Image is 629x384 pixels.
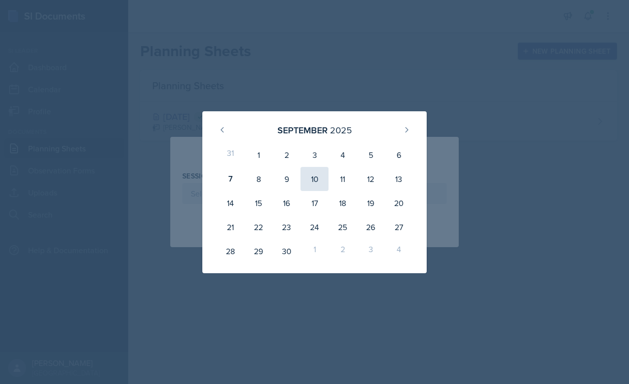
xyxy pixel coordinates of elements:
div: 2 [272,143,300,167]
div: 26 [357,215,385,239]
div: 9 [272,167,300,191]
div: 5 [357,143,385,167]
div: 18 [329,191,357,215]
div: 11 [329,167,357,191]
div: 4 [385,239,413,263]
div: 2025 [330,123,352,137]
div: 23 [272,215,300,239]
div: 15 [244,191,272,215]
div: 10 [300,167,329,191]
div: 4 [329,143,357,167]
div: 25 [329,215,357,239]
div: 28 [216,239,244,263]
div: 6 [385,143,413,167]
div: 17 [300,191,329,215]
div: 3 [300,143,329,167]
div: 12 [357,167,385,191]
div: 2 [329,239,357,263]
div: 22 [244,215,272,239]
div: 21 [216,215,244,239]
div: 1 [244,143,272,167]
div: 31 [216,143,244,167]
div: 8 [244,167,272,191]
div: September [277,123,328,137]
div: 7 [216,167,244,191]
div: 16 [272,191,300,215]
div: 3 [357,239,385,263]
div: 27 [385,215,413,239]
div: 14 [216,191,244,215]
div: 1 [300,239,329,263]
div: 13 [385,167,413,191]
div: 20 [385,191,413,215]
div: 24 [300,215,329,239]
div: 29 [244,239,272,263]
div: 19 [357,191,385,215]
div: 30 [272,239,300,263]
